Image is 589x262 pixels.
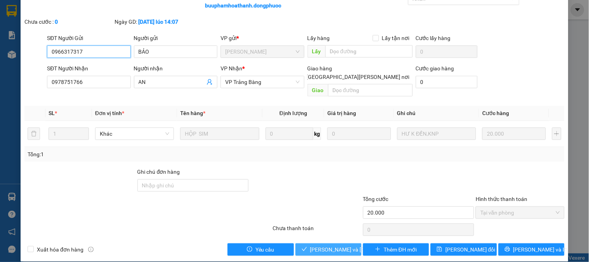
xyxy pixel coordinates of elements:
label: Cước giao hàng [416,65,454,72]
input: Dọc đường [325,45,413,58]
b: buuphamhoathanh.dongphuoc [205,2,281,9]
button: plusThêm ĐH mới [363,243,429,256]
span: user-add [207,79,213,85]
button: exclamation-circleYêu cầu [228,243,294,256]
span: Giao [308,84,328,96]
button: delete [28,128,40,140]
button: save[PERSON_NAME] đổi [431,243,497,256]
div: VP gửi [221,34,304,42]
span: [PERSON_NAME] và [PERSON_NAME] hàng [310,245,415,254]
span: check [302,246,307,253]
span: Lấy tận nơi [379,34,413,42]
div: Chưa thanh toán [272,224,362,238]
span: [PERSON_NAME] và In [513,245,568,254]
div: Người nhận [134,64,217,73]
span: Định lượng [280,110,307,116]
div: SĐT Người Nhận [47,64,130,73]
input: Ghi Chú [397,128,476,140]
input: Cước giao hàng [416,76,478,88]
label: Hình thức thanh toán [476,196,527,202]
span: exclamation-circle [247,246,252,253]
button: check[PERSON_NAME] và [PERSON_NAME] hàng [295,243,361,256]
div: Ngày GD: [115,17,203,26]
div: SĐT Người Gửi [47,34,130,42]
span: Tổng cước [363,196,389,202]
span: [GEOGRAPHIC_DATA][PERSON_NAME] nơi [304,73,413,81]
input: Cước lấy hàng [416,45,478,58]
span: Cước hàng [482,110,509,116]
input: Dọc đường [328,84,413,96]
input: 0 [327,128,391,140]
span: save [437,246,442,253]
span: Giá trị hàng [327,110,356,116]
span: Tại văn phòng [480,207,559,218]
label: Ghi chú đơn hàng [137,169,180,175]
input: 0 [482,128,546,140]
span: Thêm ĐH mới [384,245,417,254]
span: Lấy hàng [308,35,330,41]
span: info-circle [88,247,94,252]
div: Chưa cước : [24,17,113,26]
span: Xuất hóa đơn hàng [34,245,87,254]
span: Đơn vị tính [95,110,124,116]
b: 0 [55,19,58,25]
input: VD: Bàn, Ghế [180,128,259,140]
span: VP Trảng Bàng [225,76,299,88]
span: Yêu cầu [255,245,275,254]
div: Tổng: 1 [28,150,228,159]
div: Người gửi [134,34,217,42]
span: printer [505,246,510,253]
button: plus [552,128,561,140]
span: plus [375,246,381,253]
span: VP Nhận [221,65,242,72]
span: Lấy [308,45,325,58]
span: Hòa Thành [225,46,299,58]
span: Khác [100,128,169,140]
span: SL [49,110,55,116]
b: [DATE] lúc 14:07 [139,19,179,25]
span: Giao hàng [308,65,332,72]
span: [PERSON_NAME] đổi [445,245,495,254]
span: kg [313,128,321,140]
th: Ghi chú [394,106,479,121]
button: printer[PERSON_NAME] và In [499,243,565,256]
span: Tên hàng [180,110,205,116]
label: Cước lấy hàng [416,35,451,41]
input: Ghi chú đơn hàng [137,179,249,192]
